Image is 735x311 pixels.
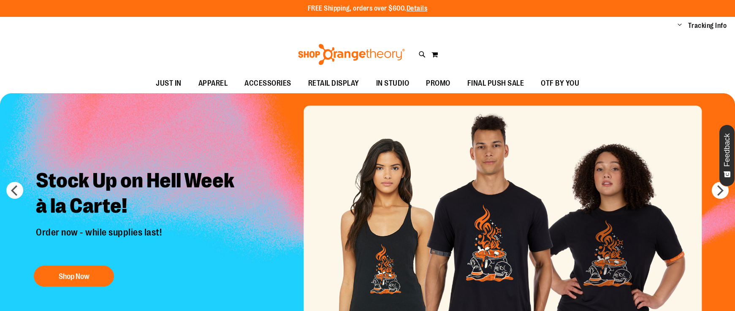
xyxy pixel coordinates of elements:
span: JUST IN [156,74,182,93]
a: APPAREL [190,74,236,93]
img: Shop Orangetheory [297,44,406,65]
span: OTF BY YOU [541,74,579,93]
a: Details [407,5,428,12]
a: ACCESSORIES [236,74,300,93]
a: OTF BY YOU [532,74,588,93]
button: next [712,182,729,199]
p: Order now - while supplies last! [30,227,250,257]
span: PROMO [426,74,450,93]
span: APPAREL [198,74,228,93]
span: Feedback [723,133,731,167]
a: FINAL PUSH SALE [459,74,533,93]
a: RETAIL DISPLAY [300,74,368,93]
a: IN STUDIO [368,74,418,93]
h2: Stock Up on Hell Week à la Carte! [30,162,250,227]
a: Tracking Info [688,21,727,30]
button: prev [6,182,23,199]
a: JUST IN [147,74,190,93]
span: FINAL PUSH SALE [467,74,524,93]
a: Stock Up on Hell Week à la Carte! Order now - while supplies last! Shop Now [30,162,250,291]
span: ACCESSORIES [244,74,291,93]
button: Shop Now [34,265,114,287]
a: PROMO [418,74,459,93]
p: FREE Shipping, orders over $600. [308,4,428,14]
span: RETAIL DISPLAY [308,74,359,93]
button: Account menu [678,22,682,30]
button: Feedback - Show survey [719,124,735,187]
span: IN STUDIO [376,74,410,93]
